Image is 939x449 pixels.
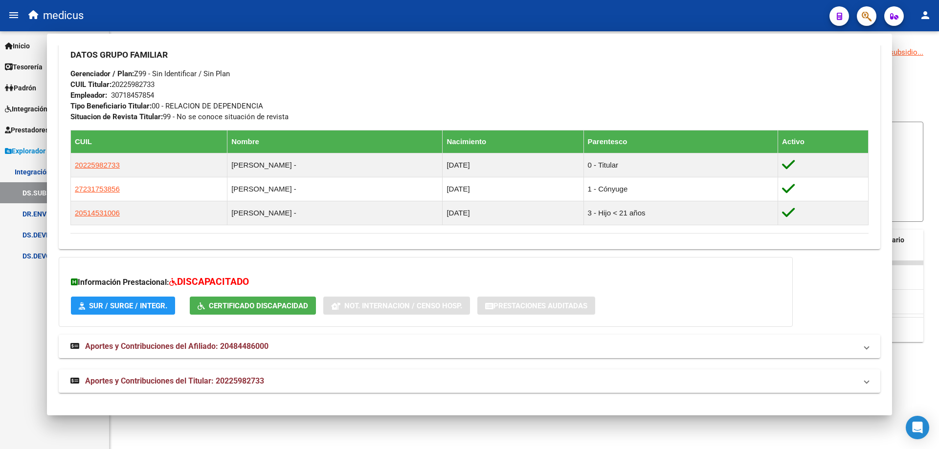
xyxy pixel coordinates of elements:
[227,177,443,201] td: [PERSON_NAME] -
[70,102,263,110] span: 00 - RELACION DE DEPENDENCIA
[71,275,781,289] h3: Información Prestacional:
[70,49,869,60] h3: DATOS GRUPO FAMILIAR
[227,201,443,225] td: [PERSON_NAME] -
[70,112,289,121] span: 99 - No se conoce situación de revista
[583,153,778,177] td: 0 - Titular
[583,130,778,153] th: Parentesco
[477,297,595,315] button: Prestaciones Auditadas
[70,91,107,100] strong: Empleador:
[227,130,443,153] th: Nombre
[85,342,268,351] span: Aportes y Contribuciones del Afiliado: 20484486000
[443,177,583,201] td: [DATE]
[5,125,94,135] span: Prestadores / Proveedores
[906,416,929,439] div: Open Intercom Messenger
[8,9,20,21] mat-icon: menu
[43,5,84,26] span: medicus
[190,297,316,315] button: Certificado Discapacidad
[111,90,154,101] div: 30718457854
[70,112,163,121] strong: Situacion de Revista Titular:
[344,301,462,310] span: Not. Internacion / Censo Hosp.
[85,376,264,385] span: Aportes y Contribuciones del Titular: 20225982733
[89,301,167,310] span: SUR / SURGE / INTEGR.
[5,62,43,72] span: Tesorería
[443,153,583,177] td: [DATE]
[443,130,583,153] th: Nacimiento
[227,153,443,177] td: [PERSON_NAME] -
[323,297,470,315] button: Not. Internacion / Censo Hosp.
[71,130,227,153] th: CUIL
[919,9,931,21] mat-icon: person
[75,185,120,193] span: 27231753856
[5,104,95,114] span: Integración (discapacidad)
[583,177,778,201] td: 1 - Cónyuge
[864,230,937,273] datatable-header-cell: Comentario
[209,301,308,310] span: Certificado Discapacidad
[70,80,155,89] span: 20225982733
[5,83,36,93] span: Padrón
[583,201,778,225] td: 3 - Hijo < 21 años
[70,80,112,89] strong: CUIL Titular:
[71,297,175,315] button: SUR / SURGE / INTEGR.
[5,146,83,156] span: Explorador de Archivos
[70,69,134,78] strong: Gerenciador / Plan:
[59,335,880,358] mat-expansion-panel-header: Aportes y Contribuciones del Afiliado: 20484486000
[70,69,230,78] span: Z99 - Sin Identificar / Sin Plan
[75,161,120,169] span: 20225982733
[177,276,249,287] span: DISCAPACITADO
[493,301,587,310] span: Prestaciones Auditadas
[70,102,152,110] strong: Tipo Beneficiario Titular:
[5,41,30,51] span: Inicio
[75,209,120,217] span: 20514531006
[778,130,868,153] th: Activo
[59,369,880,393] mat-expansion-panel-header: Aportes y Contribuciones del Titular: 20225982733
[443,201,583,225] td: [DATE]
